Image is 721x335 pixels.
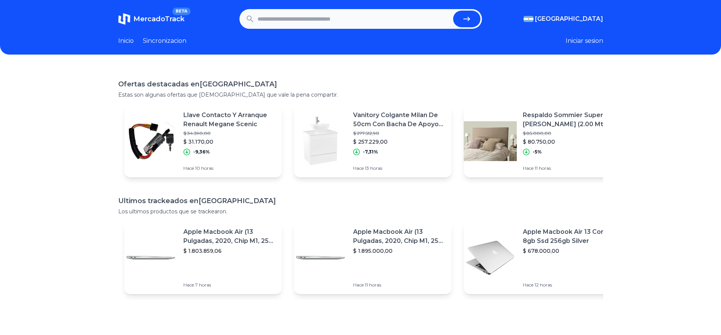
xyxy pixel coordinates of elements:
p: -9,36% [193,149,210,155]
p: Apple Macbook Air 13 Core I5 8gb Ssd 256gb Silver [523,227,615,246]
button: [GEOGRAPHIC_DATA] [524,14,603,23]
a: Sincronizacion [143,36,186,45]
img: Featured image [124,114,177,167]
p: $ 277.512,90 [353,130,446,136]
p: $ 85.000,00 [523,130,615,136]
a: Featured imageRespaldo Sommier Super [PERSON_NAME] (2.00 Mtr)$ 85.000,00$ 80.750,00-5%Hace 11 horas [464,105,621,177]
p: -7,31% [363,149,378,155]
a: Featured imageApple Macbook Air 13 Core I5 8gb Ssd 256gb Silver$ 678.000,00Hace 12 horas [464,221,621,294]
p: Hace 12 horas [523,282,615,288]
a: Featured imageVanitory Colgante Milan De 50cm Con Bacha De Apoyo Blanca$ 277.512,90$ 257.229,00-7... [294,105,452,177]
p: Hace 7 horas [183,282,276,288]
button: Iniciar sesion [566,36,603,45]
p: $ 1.895.000,00 [353,247,446,255]
a: MercadoTrackBETA [118,13,185,25]
h1: Ultimos trackeados en [GEOGRAPHIC_DATA] [118,196,603,206]
p: $ 31.170,00 [183,138,276,146]
p: Hace 10 horas [183,165,276,171]
a: Featured imageApple Macbook Air (13 Pulgadas, 2020, Chip M1, 256 Gb De Ssd, 8 Gb De Ram) - Plata$... [294,221,452,294]
p: Vanitory Colgante Milan De 50cm Con Bacha De Apoyo Blanca [353,111,446,129]
span: BETA [172,8,190,15]
p: $ 257.229,00 [353,138,446,146]
p: $ 80.750,00 [523,138,615,146]
p: Hace 11 horas [353,282,446,288]
img: Featured image [464,231,517,284]
p: $ 678.000,00 [523,247,615,255]
h1: Ofertas destacadas en [GEOGRAPHIC_DATA] [118,79,603,89]
p: $ 1.803.859,06 [183,247,276,255]
img: Featured image [294,114,347,167]
a: Featured imageLlave Contacto Y Arranque Renault Megane Scenic$ 34.390,00$ 31.170,00-9,36%Hace 10 ... [124,105,282,177]
span: MercadoTrack [133,15,185,23]
img: Featured image [464,114,517,167]
img: Featured image [124,231,177,284]
img: Featured image [294,231,347,284]
p: -5% [533,149,542,155]
a: Featured imageApple Macbook Air (13 Pulgadas, 2020, Chip M1, 256 Gb De Ssd, 8 Gb De Ram) - Plata$... [124,221,282,294]
p: $ 34.390,00 [183,130,276,136]
p: Apple Macbook Air (13 Pulgadas, 2020, Chip M1, 256 Gb De Ssd, 8 Gb De Ram) - Plata [183,227,276,246]
p: Los ultimos productos que se trackearon. [118,208,603,215]
span: [GEOGRAPHIC_DATA] [535,14,603,23]
p: Apple Macbook Air (13 Pulgadas, 2020, Chip M1, 256 Gb De Ssd, 8 Gb De Ram) - Plata [353,227,446,246]
p: Hace 11 horas [523,165,615,171]
img: Argentina [524,16,533,22]
p: Respaldo Sommier Super [PERSON_NAME] (2.00 Mtr) [523,111,615,129]
p: Hace 13 horas [353,165,446,171]
p: Llave Contacto Y Arranque Renault Megane Scenic [183,111,276,129]
a: Inicio [118,36,134,45]
p: Estas son algunas ofertas que [DEMOGRAPHIC_DATA] que vale la pena compartir. [118,91,603,99]
img: MercadoTrack [118,13,130,25]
